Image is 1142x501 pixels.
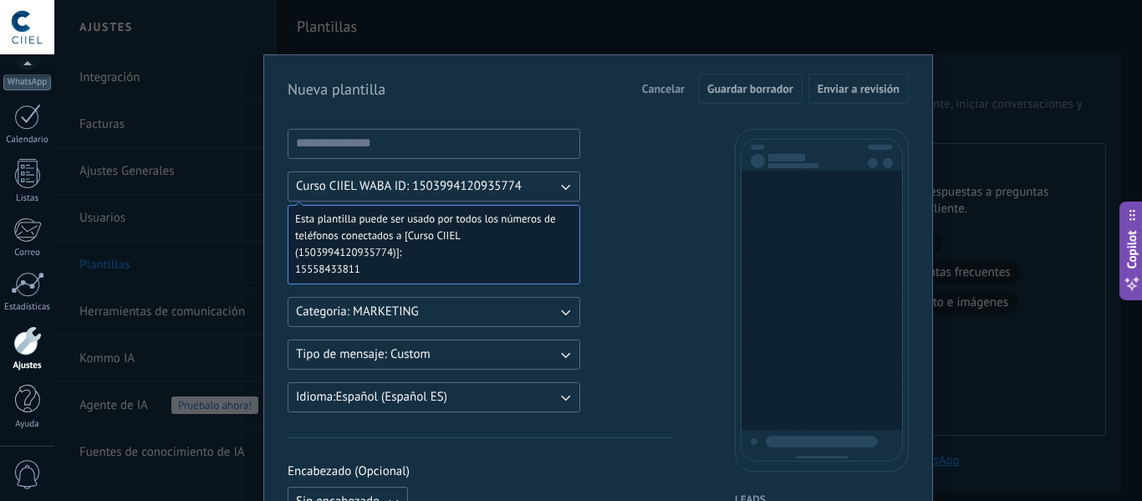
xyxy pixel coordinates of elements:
[1124,230,1140,268] span: Copilot
[288,382,580,412] button: Idioma:Español (Español ES)
[295,211,559,261] span: Esta plantilla puede ser usado por todos los números de teléfonos conectados a [Curso CIIEL (1503...
[288,171,580,202] button: Curso CIIEL WABA ID: 1503994120935774
[3,248,52,258] div: Correo
[635,76,692,101] button: Cancelar
[3,419,52,430] div: Ayuda
[288,340,580,370] button: Tipo de mensaje: Custom
[288,297,580,327] button: Categoria: MARKETING
[296,178,522,195] span: Curso CIIEL WABA ID: 1503994120935774
[3,193,52,204] div: Listas
[818,83,900,95] span: Enviar a revisión
[642,83,685,95] span: Cancelar
[3,135,52,146] div: Calendario
[3,302,52,313] div: Estadísticas
[288,463,672,480] span: Encabezado (Opcional)
[288,79,385,99] h2: Nueva plantilla
[808,74,909,104] button: Enviar a revisión
[296,346,431,363] span: Tipo de mensaje: Custom
[3,360,52,371] div: Ajustes
[295,261,559,278] span: 15558433811
[3,74,51,90] div: WhatsApp
[707,83,793,95] span: Guardar borrador
[698,74,803,104] button: Guardar borrador
[296,304,419,320] span: Categoria: MARKETING
[296,389,447,406] span: Idioma: Español (Español ES)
